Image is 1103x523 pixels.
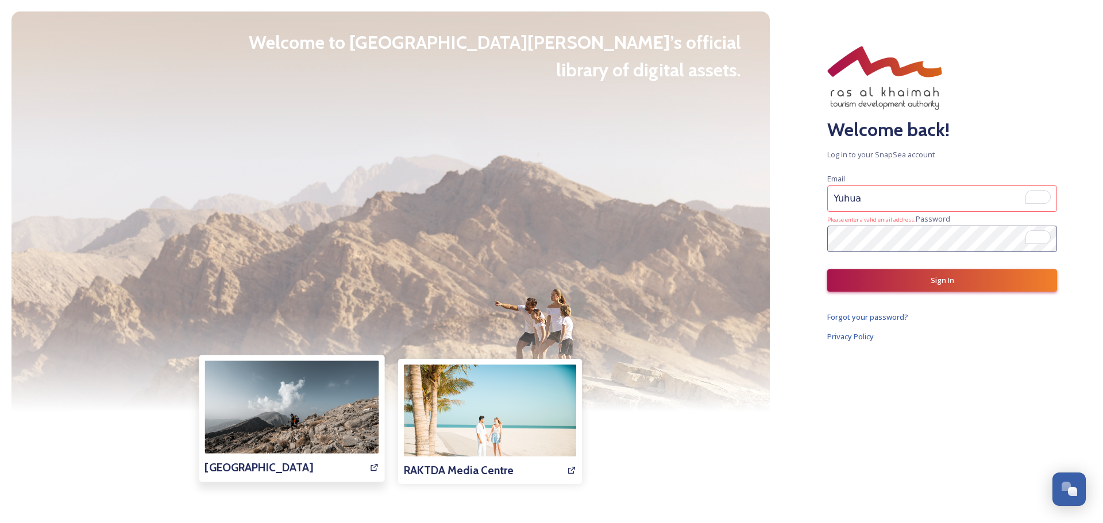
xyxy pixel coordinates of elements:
[827,269,1057,292] button: Sign In
[827,149,1057,160] span: Log in to your SnapSea account
[916,214,950,224] span: Password
[827,185,1057,212] input: To enrich screen reader interactions, please activate Accessibility in Grammarly extension settings
[404,462,514,479] h3: RAKTDA Media Centre
[404,365,576,479] a: RAKTDA Media Centre
[827,216,916,223] span: Please enter a valid email address.
[827,226,1057,252] input: To enrich screen reader interactions, please activate Accessibility in Grammarly extension settings
[205,361,379,476] img: 4A12772D-B6F2-4164-A582A31F39726F87.jpg
[827,310,1057,324] a: Forgot your password?
[827,46,942,110] img: RAKTDA_ENG_NEW%20STACKED%20LOGO_RGB.png
[827,173,845,184] span: Email
[827,330,1057,343] a: Privacy Policy
[827,331,874,342] span: Privacy Policy
[827,116,1057,144] h2: Welcome back!
[827,312,908,322] span: Forgot your password?
[1052,472,1086,506] button: Open Chat
[205,361,379,476] a: [GEOGRAPHIC_DATA]
[404,365,576,479] img: DP%20-%20Couple%20-%209.jpg
[205,459,313,475] h3: [GEOGRAPHIC_DATA]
